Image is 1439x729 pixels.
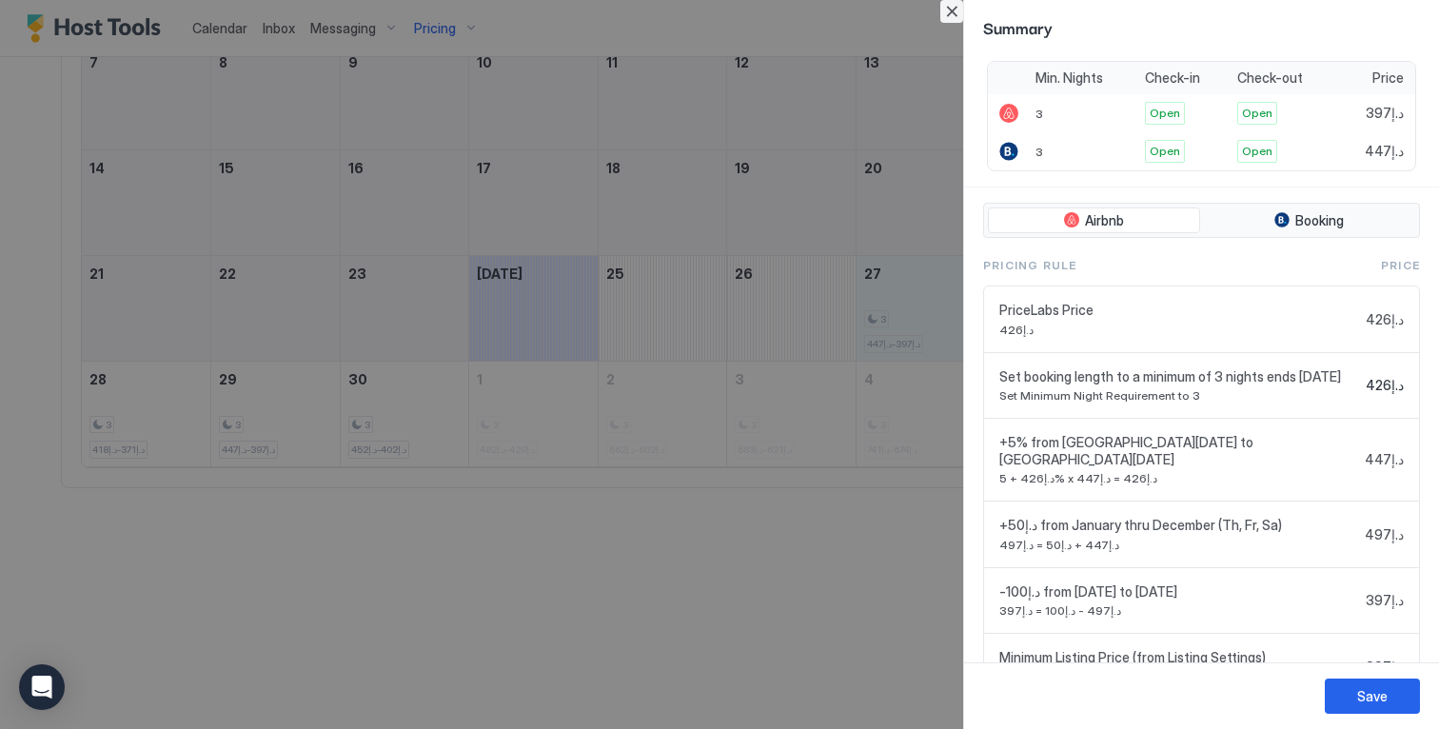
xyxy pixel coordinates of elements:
[1085,212,1124,229] span: Airbnb
[1242,105,1272,122] span: Open
[19,664,65,710] div: Open Intercom Messenger
[1150,105,1180,122] span: Open
[1035,69,1103,87] span: Min. Nights
[1372,69,1404,87] span: Price
[999,649,1358,666] span: Minimum Listing Price (from Listing Settings)
[1366,592,1404,609] span: د.إ397
[983,257,1076,274] span: Pricing Rule
[1204,207,1416,234] button: Booking
[1295,212,1344,229] span: Booking
[1357,686,1388,706] div: Save
[999,434,1357,467] span: +5% from [GEOGRAPHIC_DATA][DATE] to [GEOGRAPHIC_DATA][DATE]
[1150,143,1180,160] span: Open
[999,517,1357,534] span: +د.إ50 from January thru December (Th, Fr, Sa)
[999,538,1357,552] span: د.إ447 + د.إ50 = د.إ497
[999,603,1358,618] span: د.إ497 - د.إ100 = د.إ397
[1366,659,1404,676] span: د.إ397
[999,388,1358,403] span: Set Minimum Night Requirement to 3
[1366,311,1404,328] span: د.إ426
[1145,69,1200,87] span: Check-in
[999,323,1358,337] span: د.إ426
[1242,143,1272,160] span: Open
[1365,451,1404,468] span: د.إ447
[999,471,1357,485] span: د.إ426 + 5% x د.إ426 = د.إ447
[1366,377,1404,394] span: د.إ426
[1325,679,1420,714] button: Save
[1035,107,1043,121] span: 3
[1365,526,1404,543] span: د.إ497
[1035,145,1043,159] span: 3
[999,302,1358,319] span: PriceLabs Price
[983,203,1420,239] div: tab-group
[1366,105,1404,122] span: د.إ397
[988,207,1200,234] button: Airbnb
[1381,257,1420,274] span: Price
[1365,143,1404,160] span: د.إ447
[999,368,1358,385] span: Set booking length to a minimum of 3 nights ends [DATE]
[983,15,1420,39] span: Summary
[1237,69,1303,87] span: Check-out
[999,583,1358,601] span: -د.إ100 from [DATE] to [DATE]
